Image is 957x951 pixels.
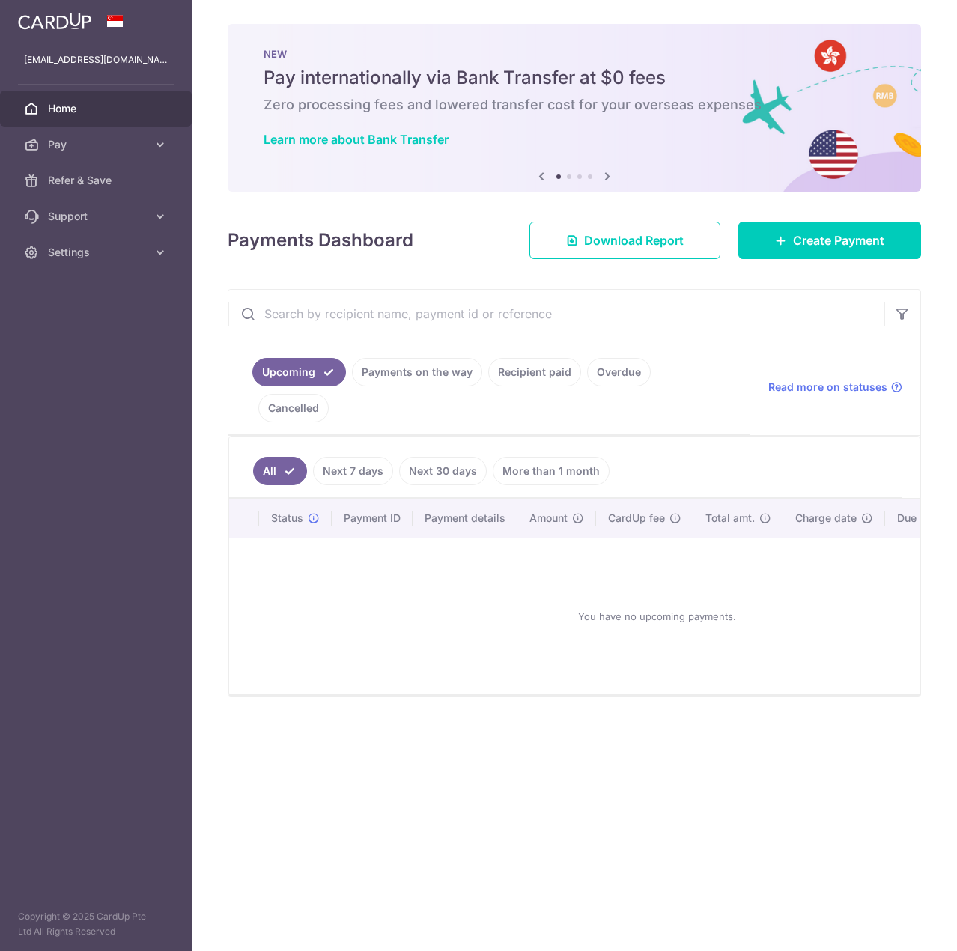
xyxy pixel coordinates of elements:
[252,358,346,386] a: Upcoming
[608,511,665,526] span: CardUp fee
[352,358,482,386] a: Payments on the way
[48,173,147,188] span: Refer & Save
[529,511,568,526] span: Amount
[48,209,147,224] span: Support
[705,511,755,526] span: Total amt.
[48,137,147,152] span: Pay
[587,358,651,386] a: Overdue
[399,457,487,485] a: Next 30 days
[529,222,720,259] a: Download Report
[264,132,449,147] a: Learn more about Bank Transfer
[24,52,168,67] p: [EMAIL_ADDRESS][DOMAIN_NAME]
[264,96,885,114] h6: Zero processing fees and lowered transfer cost for your overseas expenses
[228,227,413,254] h4: Payments Dashboard
[413,499,517,538] th: Payment details
[264,66,885,90] h5: Pay internationally via Bank Transfer at $0 fees
[228,24,921,192] img: Bank transfer banner
[48,245,147,260] span: Settings
[793,231,884,249] span: Create Payment
[332,499,413,538] th: Payment ID
[493,457,610,485] a: More than 1 month
[795,511,857,526] span: Charge date
[488,358,581,386] a: Recipient paid
[253,457,307,485] a: All
[271,511,303,526] span: Status
[258,394,329,422] a: Cancelled
[768,380,887,395] span: Read more on statuses
[228,290,884,338] input: Search by recipient name, payment id or reference
[18,12,91,30] img: CardUp
[768,380,902,395] a: Read more on statuses
[738,222,921,259] a: Create Payment
[313,457,393,485] a: Next 7 days
[897,511,942,526] span: Due date
[48,101,147,116] span: Home
[264,48,885,60] p: NEW
[584,231,684,249] span: Download Report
